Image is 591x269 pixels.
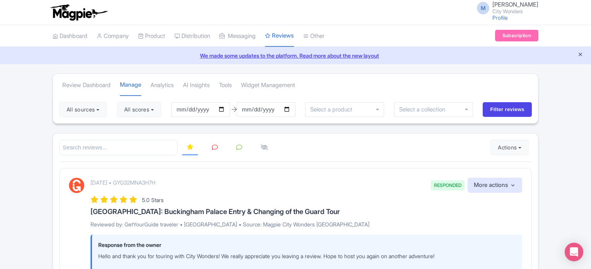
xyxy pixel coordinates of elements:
[431,180,465,190] span: RESPONDED
[577,51,583,60] button: Close announcement
[97,26,129,47] a: Company
[399,106,447,113] input: Select a collection
[265,25,294,47] a: Reviews
[483,102,532,117] input: Filter reviews
[492,14,508,21] a: Profile
[219,75,232,96] a: Tools
[490,140,529,155] button: Actions
[150,75,174,96] a: Analytics
[91,208,522,216] h3: [GEOGRAPHIC_DATA]: Buckingham Palace Entry & Changing of the Guard Tour
[49,4,109,21] img: logo-ab69f6fb50320c5b225c76a69d11143b.png
[53,26,87,47] a: Dashboard
[310,106,353,113] input: Select a product
[138,26,165,47] a: Product
[120,74,141,96] a: Manage
[492,1,538,8] span: [PERSON_NAME]
[5,51,586,60] a: We made some updates to the platform. Read more about the new layout
[565,243,583,261] div: Open Intercom Messenger
[59,102,107,117] button: All sources
[59,140,178,156] input: Search reviews...
[62,75,111,96] a: Review Dashboard
[69,178,84,193] img: GetYourGuide Logo
[98,252,516,260] p: Hello and thank you for touring with City Wonders! We really appreciate you leaving a review. Hop...
[98,241,516,249] p: Response from the owner
[174,26,210,47] a: Distribution
[495,30,538,41] a: Subscription
[183,75,210,96] a: AI Insights
[472,2,538,14] a: M [PERSON_NAME] City Wonders
[142,197,164,203] span: 5.0 Stars
[303,26,325,47] a: Other
[91,178,155,187] p: [DATE] • GYG32MNA3H7H
[117,102,161,117] button: All scores
[477,2,489,14] span: M
[219,26,256,47] a: Messaging
[492,9,538,14] small: City Wonders
[91,220,522,228] p: Reviewed by: GetYourGuide traveler • [GEOGRAPHIC_DATA] • Source: Magpie City Wonders [GEOGRAPHIC_...
[241,75,295,96] a: Widget Management
[468,178,522,193] button: More actions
